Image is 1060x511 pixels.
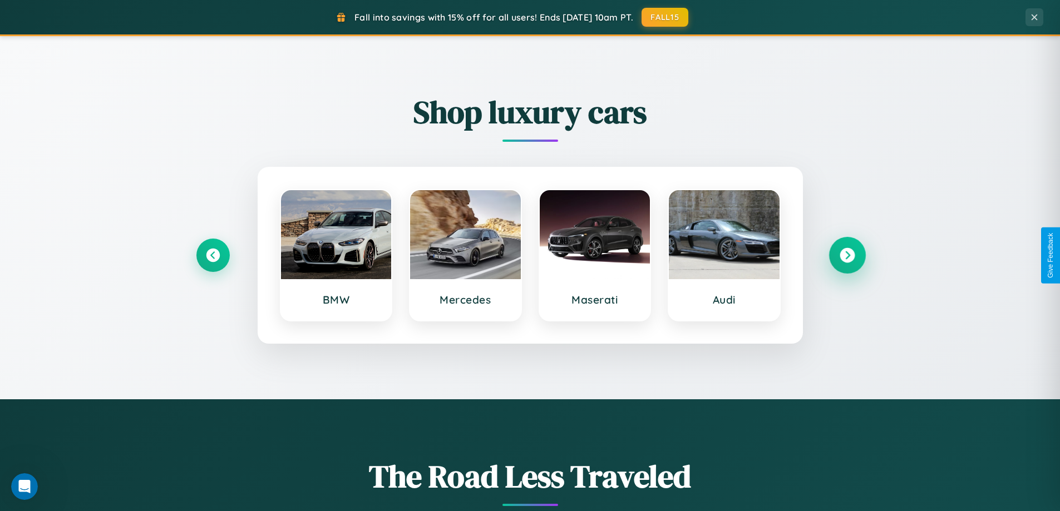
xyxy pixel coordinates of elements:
h3: Maserati [551,293,639,306]
h1: The Road Less Traveled [196,455,864,498]
h3: Mercedes [421,293,510,306]
div: Give Feedback [1047,233,1054,278]
iframe: Intercom live chat [11,473,38,500]
h3: BMW [292,293,381,306]
h3: Audi [680,293,768,306]
h2: Shop luxury cars [196,91,864,133]
button: FALL15 [642,8,688,27]
span: Fall into savings with 15% off for all users! Ends [DATE] 10am PT. [354,12,633,23]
